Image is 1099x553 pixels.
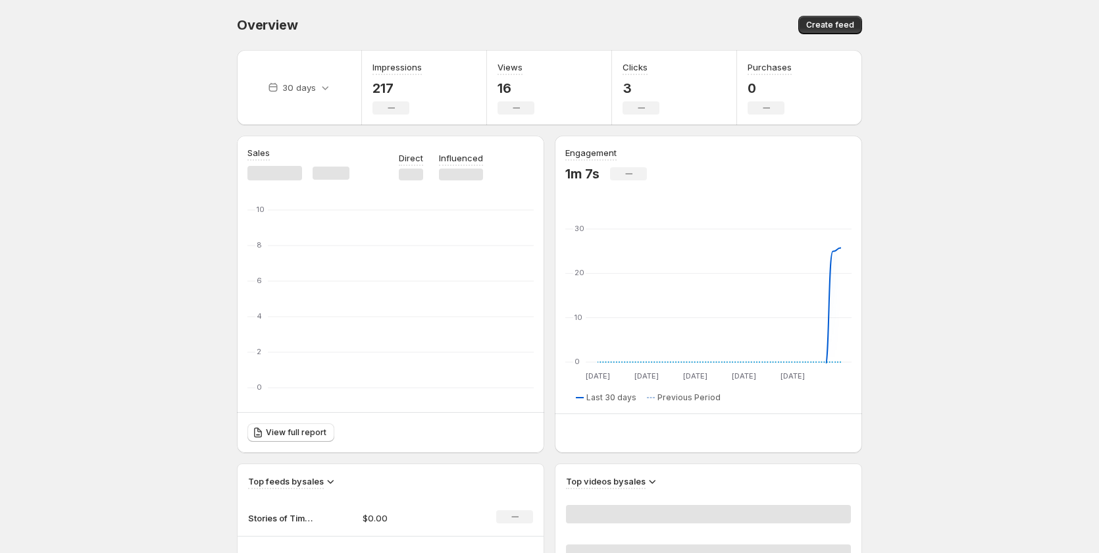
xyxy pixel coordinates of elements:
[780,371,805,381] text: [DATE]
[282,81,316,94] p: 30 days
[575,268,584,277] text: 20
[439,151,483,165] p: Influenced
[399,151,423,165] p: Direct
[257,240,262,250] text: 8
[247,423,334,442] a: View full report
[257,347,261,356] text: 2
[498,61,523,74] h3: Views
[683,371,707,381] text: [DATE]
[806,20,854,30] span: Create feed
[586,371,610,381] text: [DATE]
[565,166,600,182] p: 1m 7s
[732,371,756,381] text: [DATE]
[575,357,580,366] text: 0
[257,276,262,285] text: 6
[798,16,862,34] button: Create feed
[257,205,265,214] text: 10
[363,512,456,525] p: $0.00
[248,512,314,525] p: Stories of Timeless Elegance: What My Customers Say
[372,80,422,96] p: 217
[248,475,324,488] h3: Top feeds by sales
[586,392,636,403] span: Last 30 days
[257,311,262,321] text: 4
[565,146,617,159] h3: Engagement
[748,61,792,74] h3: Purchases
[257,382,262,392] text: 0
[634,371,659,381] text: [DATE]
[372,61,422,74] h3: Impressions
[498,80,534,96] p: 16
[575,313,582,322] text: 10
[247,146,270,159] h3: Sales
[266,427,326,438] span: View full report
[623,61,648,74] h3: Clicks
[748,80,792,96] p: 0
[623,80,659,96] p: 3
[657,392,721,403] span: Previous Period
[237,17,297,33] span: Overview
[566,475,646,488] h3: Top videos by sales
[575,224,584,233] text: 30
